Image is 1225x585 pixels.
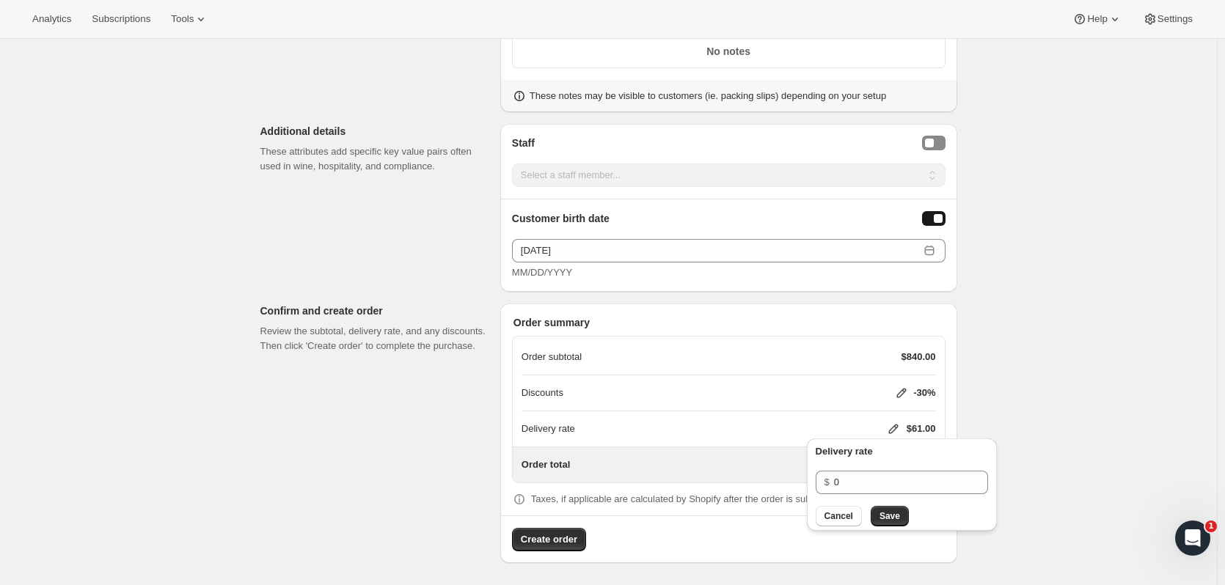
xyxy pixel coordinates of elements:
span: Cancel [824,510,853,522]
p: Additional details [260,124,489,139]
p: Taxes, if applicable are calculated by Shopify after the order is submitted [531,492,837,507]
button: Settings [1134,9,1202,29]
p: Confirm and create order [260,303,489,318]
button: Birthday Selector [922,211,946,226]
iframe: Intercom live chat [1175,520,1210,556]
button: Tools [162,9,217,29]
button: Analytics [23,9,80,29]
p: $840.00 [902,350,936,364]
p: -30% [913,386,935,400]
button: Staff Selector [922,136,946,150]
span: $ [824,477,830,487]
span: 1 [1205,520,1217,532]
p: Order subtotal [522,350,582,364]
button: Cancel [816,506,862,526]
span: Tools [171,13,194,25]
p: $61.00 [907,422,936,436]
p: Order total [522,457,570,472]
button: Save [871,506,909,526]
button: Help [1064,9,1130,29]
p: These attributes add specific key value pairs often used in wine, hospitality, and compliance. [260,144,489,174]
span: Settings [1158,13,1193,25]
span: Customer birth date [512,211,610,227]
p: No notes [522,44,936,59]
p: Discounts [522,386,563,400]
button: Create order [512,528,586,551]
p: Review the subtotal, delivery rate, and any discounts. Then click 'Create order' to complete the ... [260,324,489,353]
span: Analytics [32,13,71,25]
span: Save [880,510,900,522]
span: Staff [512,136,535,152]
p: These notes may be visible to customers (ie. packing slips) depending on your setup [530,89,886,103]
span: Help [1087,13,1107,25]
button: Subscriptions [83,9,159,29]
p: Delivery rate [522,422,575,436]
span: MM/DD/YYYY [512,267,572,278]
p: Delivery rate [816,444,988,459]
p: Order summary [513,315,946,330]
span: Create order [521,532,577,547]
span: Subscriptions [92,13,150,25]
